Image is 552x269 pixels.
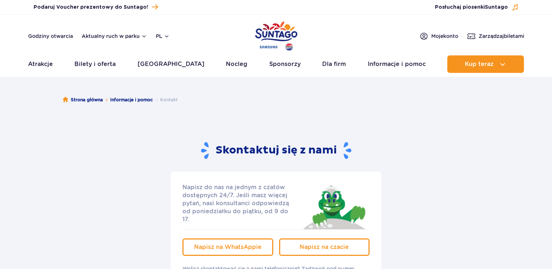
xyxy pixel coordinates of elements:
img: Jay [298,183,370,229]
button: Aktualny ruch w parku [82,33,147,39]
li: Kontakt [153,96,178,104]
a: Sponsorzy [269,55,301,73]
button: Posłuchaj piosenkiSuntago [435,4,519,11]
a: Informacje i pomoc [368,55,426,73]
span: Suntago [485,5,508,10]
span: Podaruj Voucher prezentowy do Suntago! [34,4,148,11]
button: Kup teraz [447,55,524,73]
a: Dla firm [322,55,346,73]
a: Strona główna [63,96,103,104]
a: Informacje i pomoc [110,96,153,104]
a: Park of Poland [255,18,297,52]
button: pl [156,32,170,40]
a: Napisz na WhatsAppie [182,238,273,256]
a: Zarządzajbiletami [467,32,524,40]
a: Nocleg [226,55,247,73]
span: Napisz na WhatsAppie [194,243,262,250]
a: Godziny otwarcia [28,32,73,40]
a: Napisz na czacie [279,238,370,256]
a: Mojekonto [420,32,458,40]
span: Moje konto [431,32,458,40]
a: [GEOGRAPHIC_DATA] [138,55,204,73]
a: Podaruj Voucher prezentowy do Suntago! [34,2,158,12]
span: Napisz na czacie [300,243,349,250]
span: Posłuchaj piosenki [435,4,508,11]
h2: Skontaktuj się z nami [201,141,351,160]
span: Zarządzaj biletami [479,32,524,40]
span: Kup teraz [465,61,494,67]
p: Napisz do nas na jednym z czatów dostępnych 24/7. Jeśli masz więcej pytań, nasi konsultanci odpow... [182,183,296,223]
a: Atrakcje [28,55,53,73]
a: Bilety i oferta [74,55,116,73]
